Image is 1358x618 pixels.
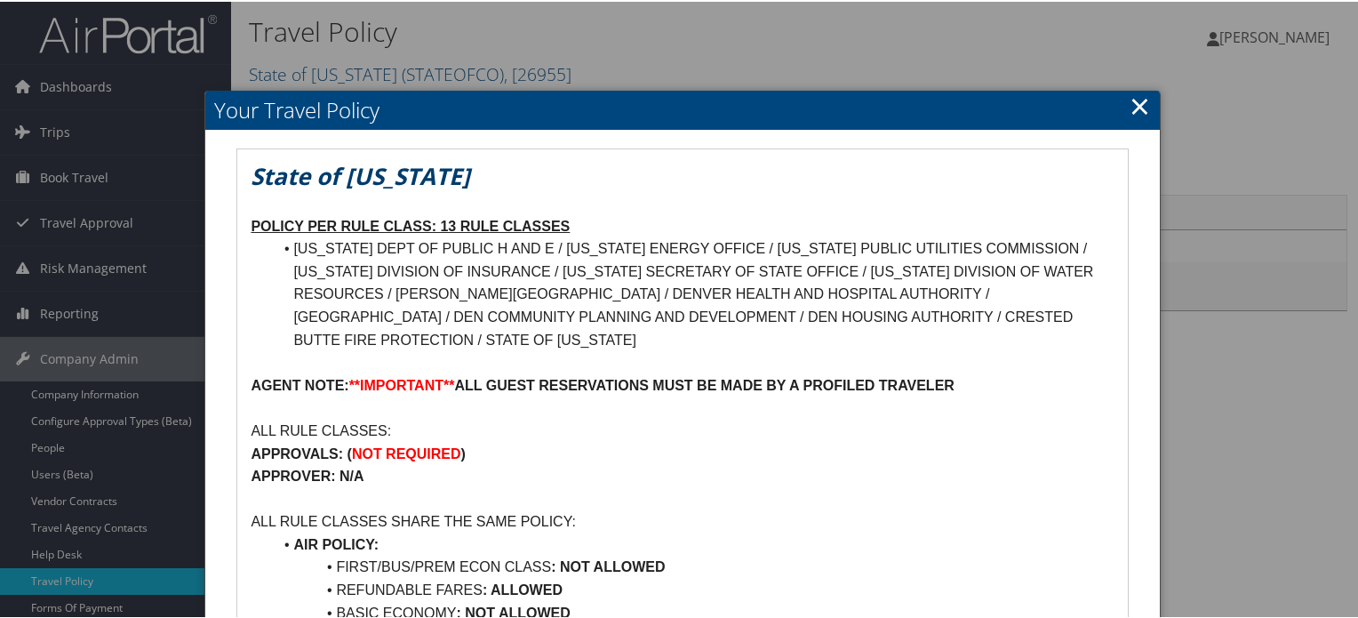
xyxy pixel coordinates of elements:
em: State of [US_STATE] [251,158,470,190]
strong: APPROVALS: ( [251,445,351,460]
p: ALL RULE CLASSES: [251,418,1114,441]
strong: ) [461,445,466,460]
a: Close [1130,86,1150,122]
h2: Your Travel Policy [205,89,1159,128]
strong: AIR POLICY: [293,535,379,550]
strong: AGENT NOTE: [251,376,348,391]
strong: NOT REQUIRED [352,445,461,460]
p: ALL RULE CLASSES SHARE THE SAME POLICY: [251,509,1114,532]
li: FIRST/BUS/PREM ECON CLASS [272,554,1114,577]
li: REFUNDABLE FARES [272,577,1114,600]
strong: : NOT ALLOWED [551,558,665,573]
strong: ALL GUEST RESERVATIONS MUST BE MADE BY A PROFILED TRAVELER [454,376,954,391]
strong: APPROVER: N/A [251,467,363,482]
u: POLICY PER RULE CLASS: 13 RULE CLASSES [251,217,570,232]
li: [US_STATE] DEPT OF PUBLIC H AND E / [US_STATE] ENERGY OFFICE / [US_STATE] PUBLIC UTILITIES COMMIS... [272,236,1114,349]
strong: : ALLOWED [483,581,563,596]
